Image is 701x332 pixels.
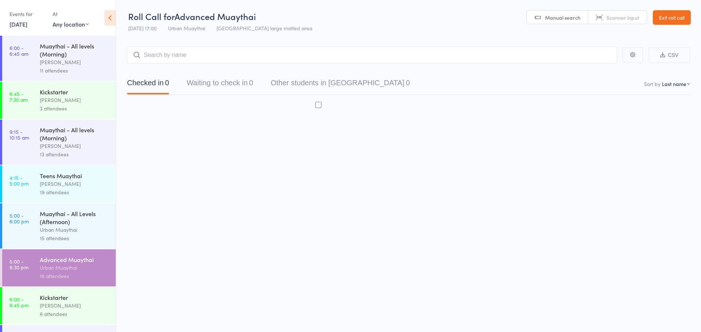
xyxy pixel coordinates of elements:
[648,47,690,63] button: CSV
[2,36,116,81] a: 6:00 -6:45 amMuaythai - All levels (Morning)[PERSON_NAME]11 attendees
[40,150,110,159] div: 13 attendees
[9,129,29,140] time: 9:15 - 10:15 am
[40,226,110,234] div: Urban Muaythai
[40,188,110,196] div: 19 attendees
[9,45,28,56] time: 6:00 - 6:45 am
[40,42,110,58] div: Muaythai - All levels (Morning)
[128,10,175,22] span: Roll Call for
[40,293,110,301] div: Kickstarter
[40,58,110,66] div: [PERSON_NAME]
[217,24,312,32] span: [GEOGRAPHIC_DATA] large matted area
[53,8,89,20] div: At
[2,249,116,286] a: 5:00 -6:30 pmAdvanced MuaythaiUrban Muaythai16 attendees
[165,79,169,87] div: 0
[662,80,686,87] div: Last name
[606,14,639,21] span: Scanner input
[9,91,28,102] time: 6:45 - 7:30 am
[40,263,110,272] div: Urban Muaythai
[53,20,89,28] div: Any location
[40,126,110,142] div: Muaythai - All levels (Morning)
[40,301,110,310] div: [PERSON_NAME]
[127,47,617,63] input: Search by name
[40,88,110,96] div: Kickstarter
[545,14,581,21] span: Manual search
[175,10,256,22] span: Advanced Muaythai
[406,79,410,87] div: 0
[2,82,116,119] a: 6:45 -7:30 amKickstarter[PERSON_NAME]3 attendees
[128,24,157,32] span: [DATE] 17:00
[40,66,110,75] div: 11 attendees
[271,75,410,94] button: Other students in [GEOGRAPHIC_DATA]0
[9,20,27,28] a: [DATE]
[40,180,110,188] div: [PERSON_NAME]
[9,8,45,20] div: Events for
[644,80,660,87] label: Sort by
[40,255,110,263] div: Advanced Muaythai
[40,310,110,318] div: 6 attendees
[40,234,110,242] div: 15 attendees
[2,203,116,249] a: 5:00 -6:00 pmMuaythai - All Levels (Afternoon)Urban Muaythai15 attendees
[9,212,29,224] time: 5:00 - 6:00 pm
[40,272,110,280] div: 16 attendees
[653,10,691,25] a: Exit roll call
[9,258,28,270] time: 5:00 - 6:30 pm
[249,79,253,87] div: 0
[2,120,116,165] a: 9:15 -10:15 amMuaythai - All levels (Morning)[PERSON_NAME]13 attendees
[40,104,110,113] div: 3 attendees
[40,96,110,104] div: [PERSON_NAME]
[168,24,205,32] span: Urban Muaythai
[2,287,116,324] a: 6:00 -6:45 pmKickstarter[PERSON_NAME]6 attendees
[9,175,29,186] time: 4:15 - 5:00 pm
[127,75,169,94] button: Checked in0
[9,296,29,308] time: 6:00 - 6:45 pm
[187,75,253,94] button: Waiting to check in0
[40,172,110,180] div: Teens Muaythai
[40,142,110,150] div: [PERSON_NAME]
[40,210,110,226] div: Muaythai - All Levels (Afternoon)
[2,165,116,203] a: 4:15 -5:00 pmTeens Muaythai[PERSON_NAME]19 attendees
